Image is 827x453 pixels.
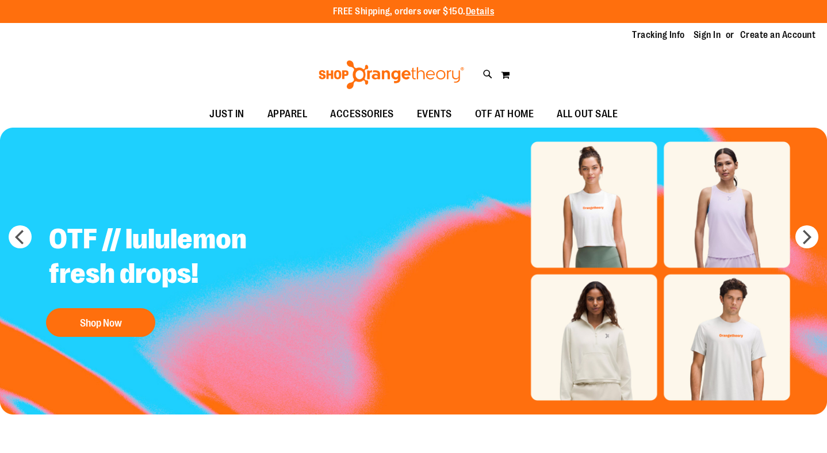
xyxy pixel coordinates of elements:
[466,6,495,17] a: Details
[795,225,818,248] button: next
[330,101,394,127] span: ACCESSORIES
[632,29,685,41] a: Tracking Info
[209,101,244,127] span: JUST IN
[475,101,534,127] span: OTF AT HOME
[333,5,495,18] p: FREE Shipping, orders over $150.
[417,101,452,127] span: EVENTS
[267,101,308,127] span: APPAREL
[46,308,155,337] button: Shop Now
[40,213,326,343] a: OTF // lululemon fresh drops! Shop Now
[694,29,721,41] a: Sign In
[317,60,466,89] img: Shop Orangetheory
[40,213,326,302] h2: OTF // lululemon fresh drops!
[740,29,816,41] a: Create an Account
[557,101,618,127] span: ALL OUT SALE
[9,225,32,248] button: prev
